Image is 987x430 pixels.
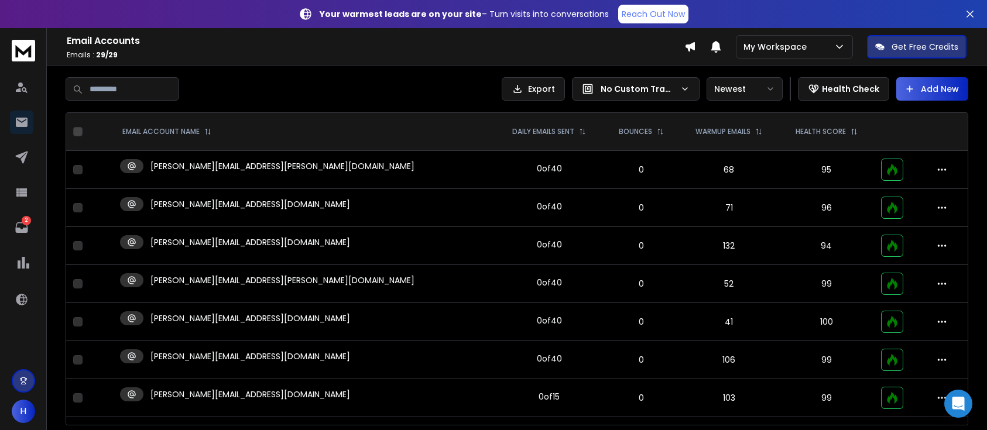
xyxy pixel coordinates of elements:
[12,400,35,423] button: H
[678,189,779,227] td: 71
[619,127,652,136] p: BOUNCES
[779,303,874,341] td: 100
[537,163,562,174] div: 0 of 40
[611,392,671,404] p: 0
[150,312,350,324] p: [PERSON_NAME][EMAIL_ADDRESS][DOMAIN_NAME]
[150,160,414,172] p: [PERSON_NAME][EMAIL_ADDRESS][PERSON_NAME][DOMAIN_NAME]
[944,390,972,418] div: Open Intercom Messenger
[779,265,874,303] td: 99
[796,127,846,136] p: HEALTH SCORE
[320,8,609,20] p: – Turn visits into conversations
[537,201,562,212] div: 0 of 40
[779,189,874,227] td: 96
[678,227,779,265] td: 132
[892,41,958,53] p: Get Free Credits
[502,77,565,101] button: Export
[798,77,889,101] button: Health Check
[779,379,874,417] td: 99
[67,50,684,60] p: Emails :
[10,216,33,239] a: 2
[618,5,688,23] a: Reach Out Now
[122,127,211,136] div: EMAIL ACCOUNT NAME
[67,34,684,48] h1: Email Accounts
[611,202,671,214] p: 0
[537,239,562,250] div: 0 of 40
[512,127,574,136] p: DAILY EMAILS SENT
[695,127,750,136] p: WARMUP EMAILS
[611,316,671,328] p: 0
[611,240,671,252] p: 0
[611,278,671,290] p: 0
[867,35,967,59] button: Get Free Credits
[678,379,779,417] td: 103
[601,83,676,95] p: No Custom Tracking Domain
[12,40,35,61] img: logo
[537,277,562,288] div: 0 of 40
[678,303,779,341] td: 41
[779,341,874,379] td: 99
[611,354,671,366] p: 0
[743,41,811,53] p: My Workspace
[622,8,685,20] p: Reach Out Now
[150,350,350,362] p: [PERSON_NAME][EMAIL_ADDRESS][DOMAIN_NAME]
[539,391,560,403] div: 0 of 15
[150,388,350,400] p: [PERSON_NAME][EMAIL_ADDRESS][DOMAIN_NAME]
[150,236,350,248] p: [PERSON_NAME][EMAIL_ADDRESS][DOMAIN_NAME]
[537,353,562,364] div: 0 of 40
[678,151,779,189] td: 68
[611,164,671,176] p: 0
[150,198,350,210] p: [PERSON_NAME][EMAIL_ADDRESS][DOMAIN_NAME]
[779,227,874,265] td: 94
[96,50,118,60] span: 29 / 29
[779,151,874,189] td: 95
[707,77,783,101] button: Newest
[320,8,482,20] strong: Your warmest leads are on your site
[150,274,414,286] p: [PERSON_NAME][EMAIL_ADDRESS][PERSON_NAME][DOMAIN_NAME]
[22,216,31,225] p: 2
[896,77,968,101] button: Add New
[678,265,779,303] td: 52
[537,315,562,326] div: 0 of 40
[822,83,879,95] p: Health Check
[678,341,779,379] td: 106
